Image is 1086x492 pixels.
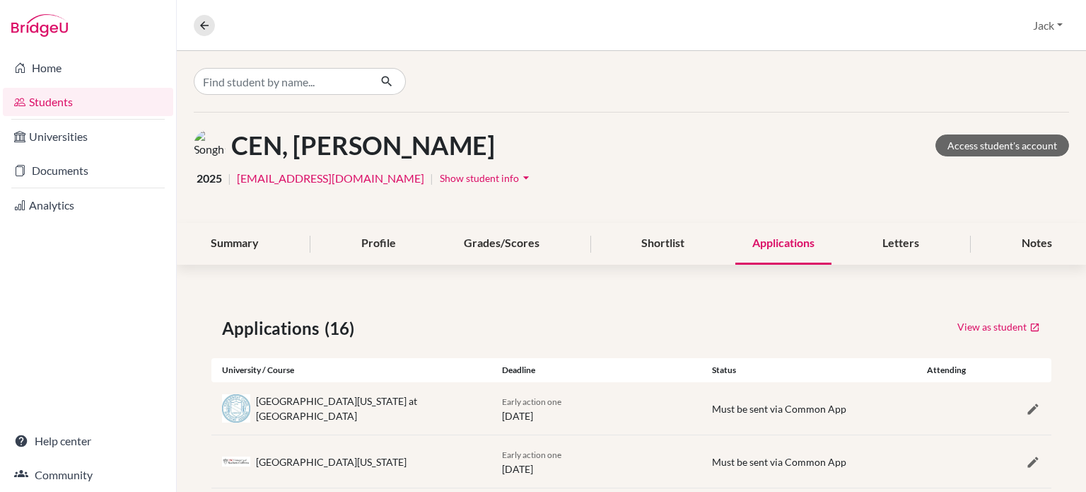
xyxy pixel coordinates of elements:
h1: CEN, [PERSON_NAME] [231,130,495,161]
button: Show student infoarrow_drop_down [439,167,534,189]
span: (16) [325,316,360,341]
div: Attending [911,364,981,377]
div: Summary [194,223,276,265]
a: Analytics [3,191,173,219]
span: 2025 [197,170,222,187]
div: [DATE] [491,447,701,476]
div: [GEOGRAPHIC_DATA][US_STATE] [256,454,407,469]
i: arrow_drop_down [519,171,533,185]
span: Early action one [502,396,561,407]
img: Songhan CEN's avatar [194,130,226,161]
a: Access student's account [935,135,1069,156]
span: Early action one [502,450,561,460]
button: Jack [1027,12,1069,39]
div: Status [701,364,911,377]
span: | [430,170,433,187]
a: Community [3,461,173,489]
div: Notes [1005,223,1069,265]
div: Applications [735,223,831,265]
div: Profile [344,223,413,265]
a: Students [3,88,173,116]
span: Must be sent via Common App [712,403,846,415]
img: us_unc_avpbwz41.jpeg [222,394,250,423]
div: University / Course [211,364,491,377]
div: Shortlist [624,223,701,265]
img: us_usc_n_44g3s8.jpeg [222,457,250,467]
a: Home [3,54,173,82]
span: Applications [222,316,325,341]
div: Grades/Scores [447,223,556,265]
a: View as student [957,316,1041,338]
a: [EMAIL_ADDRESS][DOMAIN_NAME] [237,170,424,187]
span: Show student info [440,172,519,184]
img: Bridge-U [11,14,68,37]
input: Find student by name... [194,68,369,95]
div: Deadline [491,364,701,377]
div: Letters [865,223,936,265]
a: Help center [3,427,173,455]
a: Documents [3,156,173,185]
a: Universities [3,122,173,151]
div: [DATE] [491,394,701,423]
span: Must be sent via Common App [712,456,846,468]
div: [GEOGRAPHIC_DATA][US_STATE] at [GEOGRAPHIC_DATA] [256,394,481,423]
span: | [228,170,231,187]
